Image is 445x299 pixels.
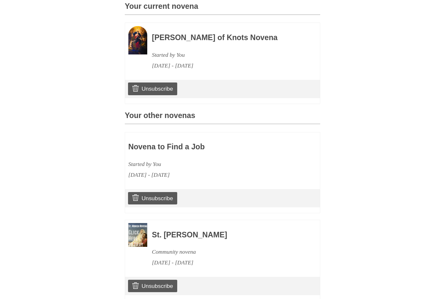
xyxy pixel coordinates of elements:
[128,26,147,54] img: Novena image
[125,112,320,124] h3: Your other novenas
[152,60,302,71] div: [DATE] - [DATE]
[128,143,279,151] h3: Novena to Find a Job
[128,159,279,170] div: Started by You
[128,223,147,247] img: Novena image
[128,170,279,180] div: [DATE] - [DATE]
[152,257,302,268] div: [DATE] - [DATE]
[128,192,177,204] a: Unsubscribe
[152,50,302,60] div: Started by You
[152,34,302,42] h3: [PERSON_NAME] of Knots Novena
[128,82,177,95] a: Unsubscribe
[125,2,320,15] h3: Your current novena
[128,280,177,292] a: Unsubscribe
[152,247,302,257] div: Community novena
[152,231,302,239] h3: St. [PERSON_NAME]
